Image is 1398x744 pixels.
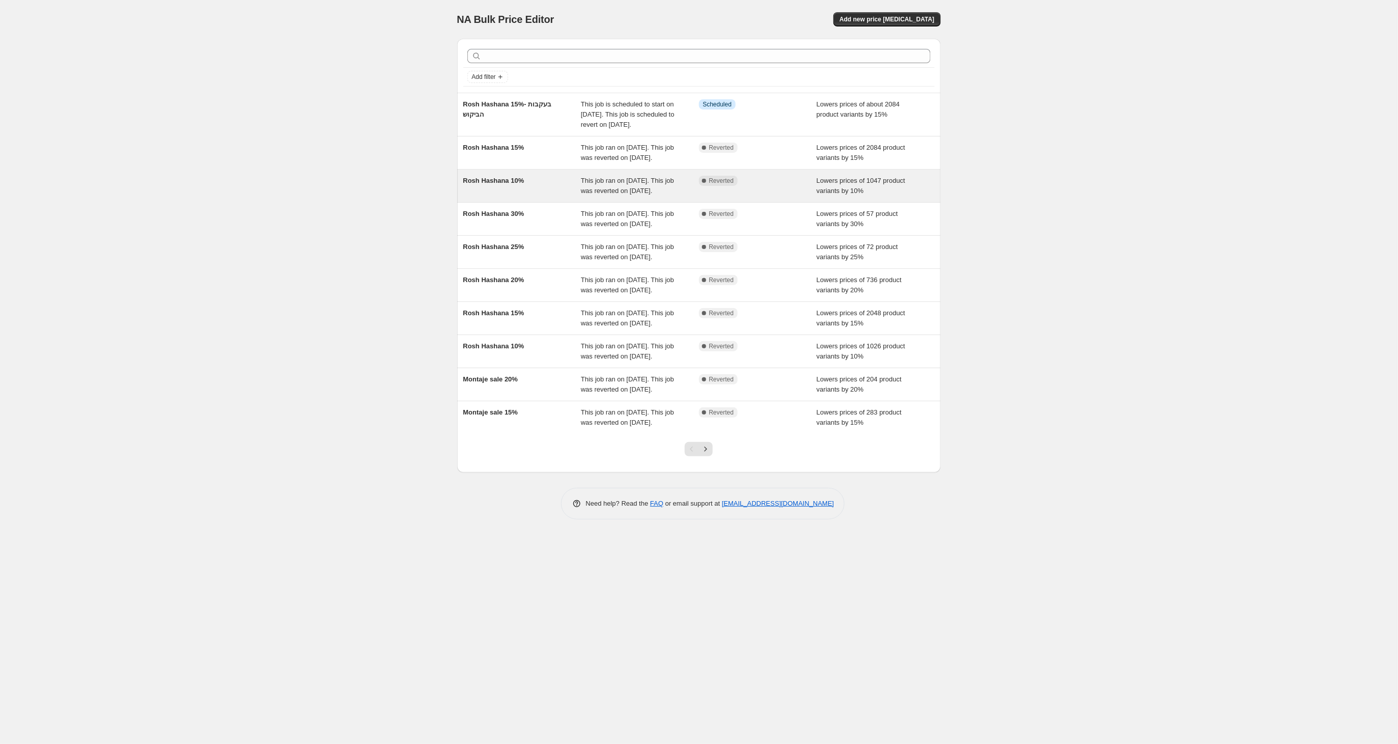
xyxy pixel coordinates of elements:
span: Rosh Hashana 10% [463,342,524,350]
span: This job ran on [DATE]. This job was reverted on [DATE]. [581,342,674,360]
span: NA Bulk Price Editor [457,14,554,25]
span: This job ran on [DATE]. This job was reverted on [DATE]. [581,408,674,426]
span: Rosh Hashana 15% [463,309,524,317]
span: This job ran on [DATE]. This job was reverted on [DATE]. [581,210,674,228]
span: Reverted [709,144,734,152]
span: This job ran on [DATE]. This job was reverted on [DATE]. [581,243,674,261]
span: Rosh Hashana 25% [463,243,524,251]
span: Lowers prices of 2048 product variants by 15% [817,309,905,327]
span: Reverted [709,309,734,317]
span: Reverted [709,375,734,383]
a: [EMAIL_ADDRESS][DOMAIN_NAME] [722,500,834,507]
span: Add new price [MEDICAL_DATA] [840,15,934,23]
span: Rosh Hashana 20% [463,276,524,284]
span: This job is scheduled to start on [DATE]. This job is scheduled to revert on [DATE]. [581,100,675,128]
span: or email support at [663,500,722,507]
span: This job ran on [DATE]. This job was reverted on [DATE]. [581,309,674,327]
span: Reverted [709,210,734,218]
span: Reverted [709,276,734,284]
span: Lowers prices of 72 product variants by 25% [817,243,898,261]
span: Reverted [709,408,734,417]
span: Reverted [709,243,734,251]
span: This job ran on [DATE]. This job was reverted on [DATE]. [581,144,674,161]
span: Lowers prices of about 2084 product variants by 15% [817,100,900,118]
span: Lowers prices of 736 product variants by 20% [817,276,902,294]
a: FAQ [650,500,663,507]
span: Lowers prices of 283 product variants by 15% [817,408,902,426]
span: Montaje sale 15% [463,408,518,416]
button: Add new price [MEDICAL_DATA] [833,12,940,26]
button: Next [698,442,713,456]
span: This job ran on [DATE]. This job was reverted on [DATE]. [581,177,674,195]
span: Lowers prices of 57 product variants by 30% [817,210,898,228]
span: Lowers prices of 1047 product variants by 10% [817,177,905,195]
span: This job ran on [DATE]. This job was reverted on [DATE]. [581,375,674,393]
span: Montaje sale 20% [463,375,518,383]
span: Reverted [709,342,734,350]
span: Reverted [709,177,734,185]
span: Rosh Hashana 10% [463,177,524,184]
span: Lowers prices of 204 product variants by 20% [817,375,902,393]
span: Rosh Hashana 15%- בעקבות הביקוש [463,100,552,118]
span: Lowers prices of 1026 product variants by 10% [817,342,905,360]
span: Add filter [472,73,496,81]
span: Rosh Hashana 15% [463,144,524,151]
nav: Pagination [685,442,713,456]
span: Scheduled [703,100,732,108]
span: This job ran on [DATE]. This job was reverted on [DATE]. [581,276,674,294]
span: Rosh Hashana 30% [463,210,524,217]
button: Add filter [467,71,508,83]
span: Need help? Read the [586,500,651,507]
span: Lowers prices of 2084 product variants by 15% [817,144,905,161]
